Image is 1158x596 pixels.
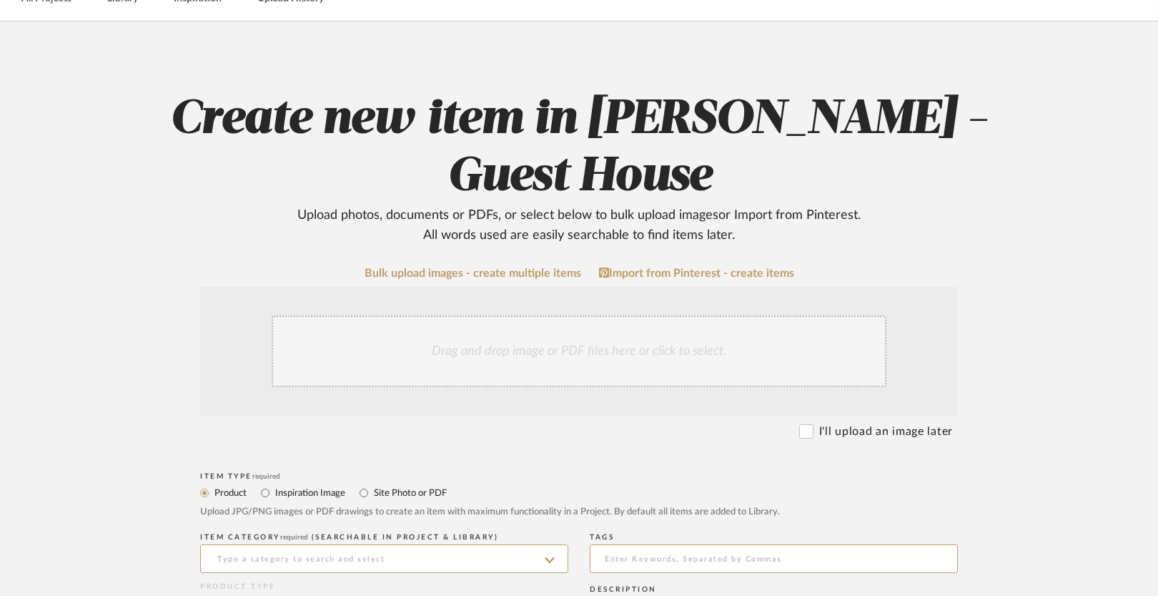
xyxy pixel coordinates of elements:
div: ITEM CATEGORY [200,533,568,542]
label: Site Photo or PDF [372,485,447,501]
span: (Searchable in Project & Library) [312,534,499,541]
input: Enter Keywords, Separated by Commas [590,544,958,573]
span: required [280,534,308,541]
h2: Create new item in [PERSON_NAME] - Guest House [124,91,1034,245]
div: Tags [590,533,958,542]
div: Upload JPG/PNG images or PDF drawings to create an item with maximum functionality in a Project. ... [200,505,958,519]
div: Item Type [200,472,958,481]
label: Product [213,485,247,501]
label: Inspiration Image [274,485,345,501]
span: required [252,473,280,480]
div: Upload photos, documents or PDFs, or select below to bulk upload images or Import from Pinterest ... [286,205,872,245]
div: PRODUCT TYPE [200,582,568,592]
label: I'll upload an image later [819,423,953,440]
mat-radio-group: Select item type [200,484,958,502]
input: Type a category to search and select [200,544,568,573]
div: Description [590,585,958,594]
a: Import from Pinterest - create items [599,267,794,280]
a: Bulk upload images - create multiple items [365,268,581,280]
